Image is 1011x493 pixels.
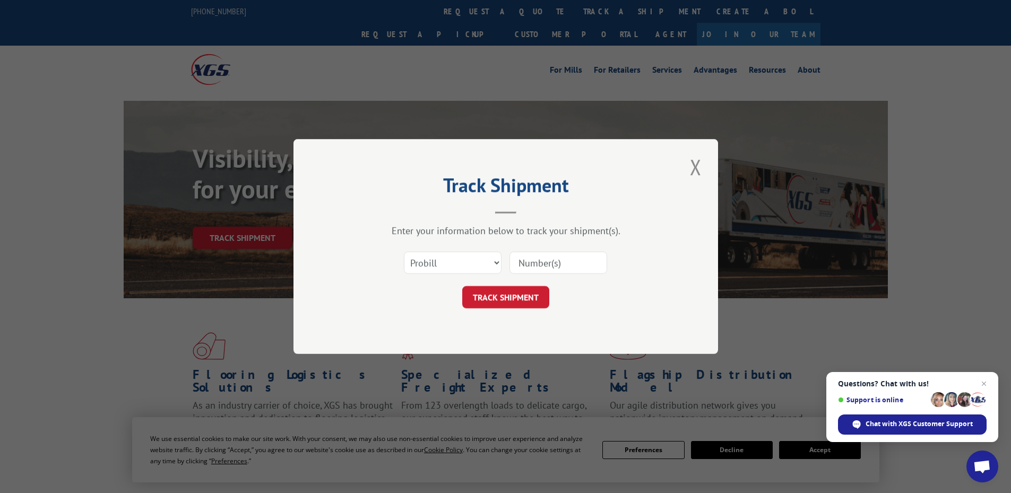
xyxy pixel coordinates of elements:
[838,396,927,404] span: Support is online
[687,152,705,181] button: Close modal
[866,419,973,429] span: Chat with XGS Customer Support
[838,379,987,388] span: Questions? Chat with us!
[462,286,549,308] button: TRACK SHIPMENT
[347,224,665,237] div: Enter your information below to track your shipment(s).
[509,252,607,274] input: Number(s)
[838,414,987,435] span: Chat with XGS Customer Support
[966,451,998,482] a: Open chat
[347,178,665,198] h2: Track Shipment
